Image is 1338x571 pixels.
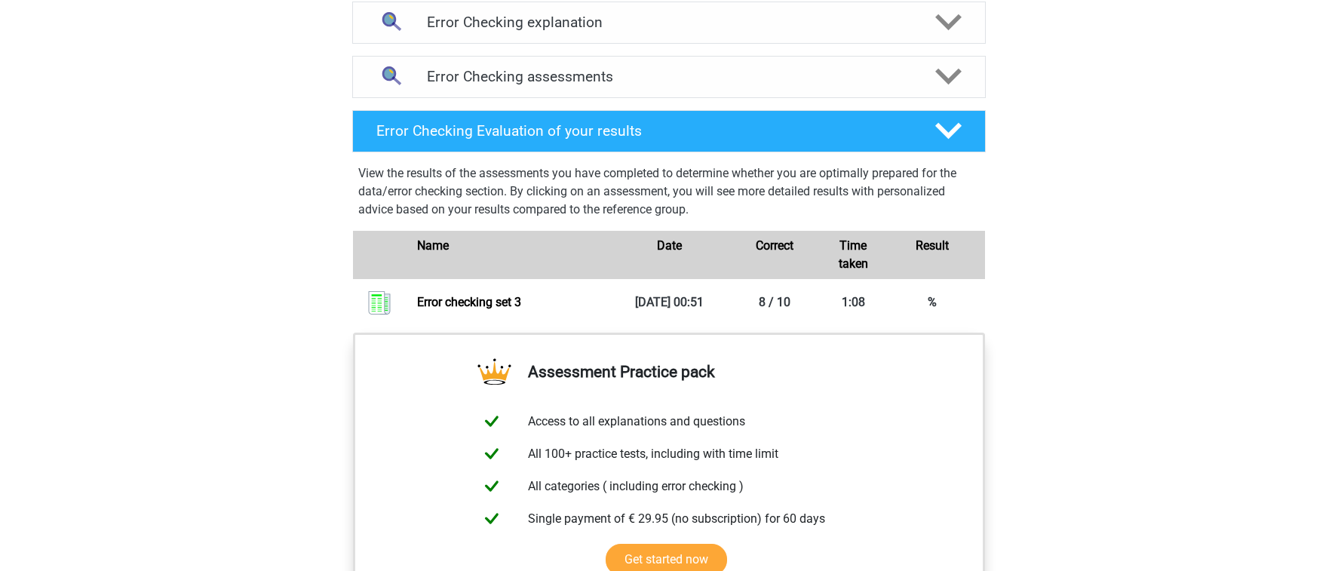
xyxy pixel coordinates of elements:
h4: Error Checking explanation [427,14,911,31]
div: Time taken [827,237,880,273]
h4: Error Checking Evaluation of your results [376,122,911,140]
h4: Error Checking assessments [427,68,911,85]
a: Error Checking Evaluation of your results [346,110,992,152]
div: Name [406,237,616,273]
img: error checking assessments [371,58,410,97]
a: Error checking set 3 [417,295,521,309]
div: Correct [722,237,827,273]
p: View the results of the assessments you have completed to determine whether you are optimally pre... [358,164,980,219]
img: error checking explanations [371,4,410,42]
a: assessments Error Checking assessments [346,56,992,98]
a: explanations Error Checking explanation [346,2,992,44]
div: Result [879,237,985,273]
div: Date [616,237,722,273]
